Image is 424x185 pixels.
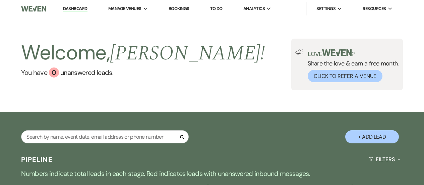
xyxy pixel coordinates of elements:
[322,49,352,56] img: weven-logo-green.svg
[21,2,46,16] img: Weven Logo
[110,38,265,69] span: [PERSON_NAME] !
[363,5,386,12] span: Resources
[308,49,399,57] p: Love ?
[21,39,265,67] h2: Welcome,
[308,70,382,82] button: Click to Refer a Venue
[21,155,53,164] h3: Pipeline
[316,5,336,12] span: Settings
[21,67,265,78] a: You have 0 unanswered leads.
[366,150,403,168] button: Filters
[210,6,223,11] a: To Do
[169,6,189,11] a: Bookings
[345,130,399,143] button: + Add Lead
[295,49,304,55] img: loud-speaker-illustration.svg
[304,49,399,82] div: Share the love & earn a free month.
[108,5,141,12] span: Manage Venues
[63,6,87,12] a: Dashboard
[21,130,189,143] input: Search by name, event date, email address or phone number
[49,67,59,78] div: 0
[243,5,265,12] span: Analytics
